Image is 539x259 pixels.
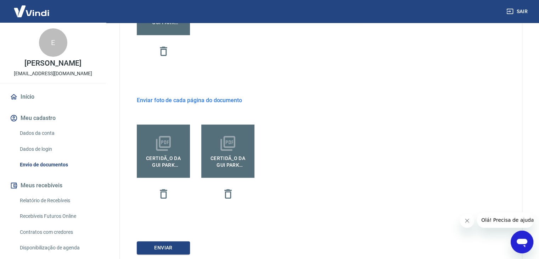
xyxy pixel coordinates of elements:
iframe: Fechar mensagem [460,214,474,228]
a: Contratos com credores [17,225,97,239]
span: CERTIDÃ_O DA GUI PARK constituição _compressed-1-13.pdf [204,152,252,168]
a: Dados de login [17,142,97,156]
a: Dados da conta [17,126,97,140]
p: [EMAIL_ADDRESS][DOMAIN_NAME] [14,70,92,77]
img: Vindi [9,0,55,22]
button: Meu cadastro [9,110,97,126]
span: Olá! Precisa de ajuda? [4,5,60,11]
button: Meus recebíveis [9,178,97,193]
label: CERTIDÃ_O DA GUI PARK constituição _compressed-1-13.pdf [137,125,190,178]
a: Recebíveis Futuros Online [17,209,97,224]
h6: Enviar foto de cada página do documento [137,96,242,105]
a: Início [9,89,97,105]
label: CERTIDÃ_O DA GUI PARK constituição _compressed-1-13.pdf [201,125,254,178]
span: CERTIDÃ_O DA GUI PARK constituição _compressed-1-13.pdf [140,152,187,168]
button: Sair [505,5,530,18]
p: [PERSON_NAME] [24,60,81,67]
button: ENVIAR [137,241,190,254]
div: E [39,28,67,57]
iframe: Mensagem da empresa [477,212,533,228]
a: Relatório de Recebíveis [17,193,97,208]
a: Disponibilização de agenda [17,241,97,255]
a: Envio de documentos [17,158,97,172]
iframe: Botão para abrir a janela de mensagens [511,231,533,253]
